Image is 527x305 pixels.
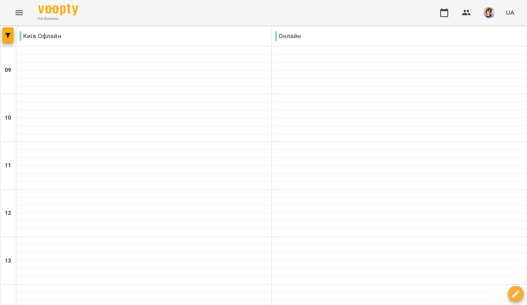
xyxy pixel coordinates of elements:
p: Онлайн [275,31,301,41]
span: UA [506,8,514,17]
h6: 11 [5,161,11,170]
button: Menu [10,3,29,22]
img: 139762f8360b8d23236e3ef819c7dd37.jpg [484,7,495,18]
span: For Business [38,16,78,21]
p: Київ Офлайн [20,31,61,41]
h6: 09 [5,66,11,75]
img: Voopty Logo [38,4,78,15]
button: UA [503,5,517,20]
h6: 10 [5,114,11,122]
h6: 13 [5,257,11,265]
h6: 12 [5,209,11,218]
